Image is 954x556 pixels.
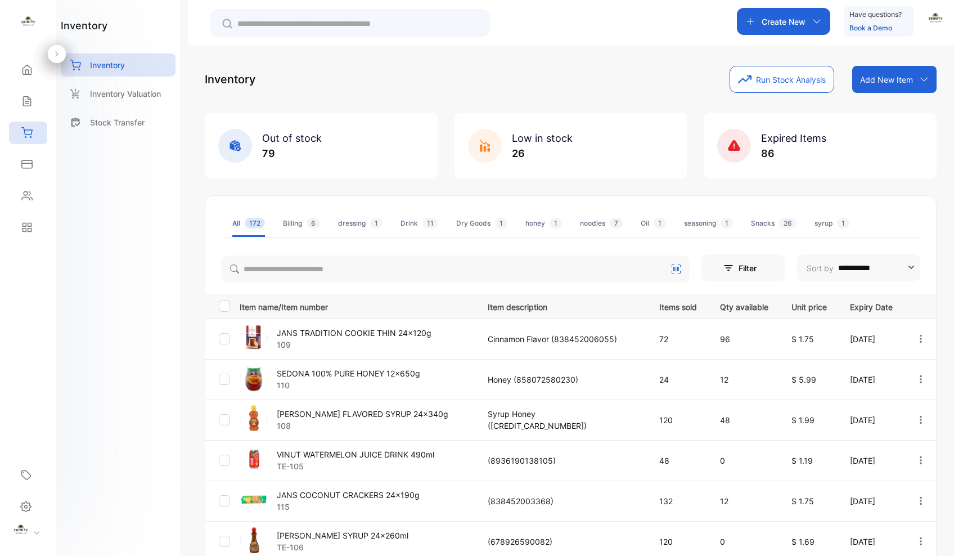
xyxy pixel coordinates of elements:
span: 1 [654,218,666,228]
div: Oil [641,218,666,228]
span: 6 [307,218,320,228]
p: Inventory Valuation [90,88,161,100]
div: dressing [338,218,382,228]
div: Dry Goods [456,218,507,228]
span: Expired Items [761,132,826,144]
span: 1 [370,218,382,228]
p: 48 [659,455,697,467]
img: avatar [927,11,944,28]
p: [DATE] [850,414,893,426]
span: 1 [550,218,562,228]
p: Item description [488,299,636,313]
span: $ 1.69 [791,537,814,546]
p: Sort by [807,262,834,274]
a: Inventory Valuation [61,82,175,105]
div: noodles [580,218,623,228]
span: 7 [610,218,623,228]
img: item [240,364,268,392]
p: 79 [262,146,322,161]
img: item [240,486,268,514]
span: 172 [245,218,265,228]
p: 12 [720,495,768,507]
p: Unit price [791,299,827,313]
div: seasoning [684,218,733,228]
span: Low in stock [512,132,573,144]
iframe: LiveChat chat widget [907,509,954,556]
div: All [232,218,265,228]
div: Billing [283,218,320,228]
p: [DATE] [850,495,893,507]
span: 26 [779,218,796,228]
p: 48 [720,414,768,426]
p: Syrup Honey ([CREDIT_CARD_NUMBER]) [488,408,636,432]
a: Stock Transfer [61,111,175,134]
img: item [240,405,268,433]
p: Item name/Item number [240,299,474,313]
p: [DATE] [850,374,893,385]
p: JANS TRADITION COOKIE THIN 24x120g [277,327,431,339]
button: Create New [737,8,830,35]
p: Inventory [205,71,255,88]
p: [PERSON_NAME] SYRUP 24x260ml [277,530,408,541]
p: Add New Item [860,74,913,86]
p: Expiry Date [850,299,893,313]
span: $ 1.19 [791,456,813,465]
p: Items sold [659,299,697,313]
p: VINUT WATERMELON JUICE DRINK 490ml [277,449,434,460]
span: $ 1.75 [791,496,814,506]
p: [DATE] [850,333,893,345]
span: $ 1.99 [791,415,814,425]
div: honey [525,218,562,228]
img: item [240,526,268,554]
h1: inventory [61,18,107,33]
p: Create New [762,16,805,28]
span: $ 1.75 [791,334,814,344]
p: Have questions? [849,9,902,20]
p: Stock Transfer [90,116,145,128]
span: Out of stock [262,132,322,144]
div: Drink [400,218,438,228]
p: Honey (858072580230) [488,374,636,385]
span: 1 [721,218,733,228]
a: Book a Demo [849,24,892,32]
p: 120 [659,536,697,548]
div: syrup [814,218,849,228]
p: 132 [659,495,697,507]
p: [DATE] [850,455,893,467]
span: $ 5.99 [791,375,816,384]
p: 115 [277,501,420,513]
img: profile [12,523,29,540]
p: (838452003368) [488,495,636,507]
p: 96 [720,333,768,345]
a: Inventory [61,53,175,77]
p: 109 [277,339,431,351]
p: TE-106 [277,541,408,553]
p: SEDONA 100% PURE HONEY 12x650g [277,367,420,379]
p: JANS COCONUT CRACKERS 24x190g [277,489,420,501]
span: 1 [837,218,849,228]
img: item [240,324,268,352]
p: 0 [720,455,768,467]
p: 120 [659,414,697,426]
p: 24 [659,374,697,385]
p: 86 [761,146,826,161]
div: Snacks [751,218,796,228]
img: item [240,445,268,473]
p: 12 [720,374,768,385]
p: 72 [659,333,697,345]
p: 110 [277,379,420,391]
p: Qty available [720,299,768,313]
p: 26 [512,146,573,161]
p: (8936190138105) [488,455,636,467]
p: Inventory [90,59,125,71]
span: 11 [422,218,438,228]
p: Cinnamon Flavor (838452006055) [488,333,636,345]
p: [DATE] [850,536,893,548]
p: [PERSON_NAME] FLAVORED SYRUP 24x340g [277,408,448,420]
button: Run Stock Analysis [730,66,834,93]
span: 1 [495,218,507,228]
p: 0 [720,536,768,548]
p: (678926590082) [488,536,636,548]
button: Sort by [796,254,920,281]
p: TE-105 [277,460,434,472]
